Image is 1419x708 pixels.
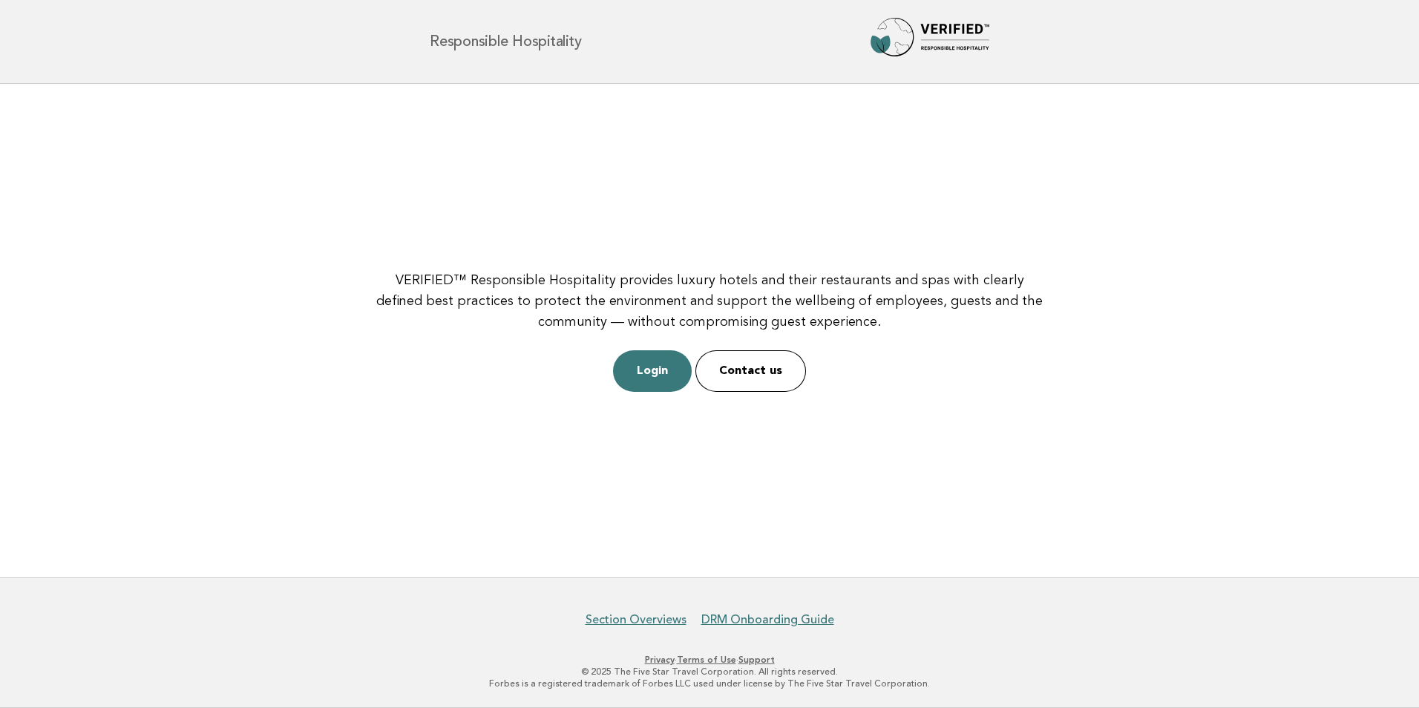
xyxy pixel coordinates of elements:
h1: Responsible Hospitality [430,34,581,49]
a: Section Overviews [586,612,686,627]
a: Login [613,350,692,392]
p: · · [255,654,1164,666]
img: Forbes Travel Guide [871,18,989,65]
a: Privacy [645,655,675,665]
p: VERIFIED™ Responsible Hospitality provides luxury hotels and their restaurants and spas with clea... [373,270,1046,332]
a: Support [738,655,775,665]
a: Contact us [695,350,806,392]
a: Terms of Use [677,655,736,665]
a: DRM Onboarding Guide [701,612,834,627]
p: Forbes is a registered trademark of Forbes LLC used under license by The Five Star Travel Corpora... [255,678,1164,689]
p: © 2025 The Five Star Travel Corporation. All rights reserved. [255,666,1164,678]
